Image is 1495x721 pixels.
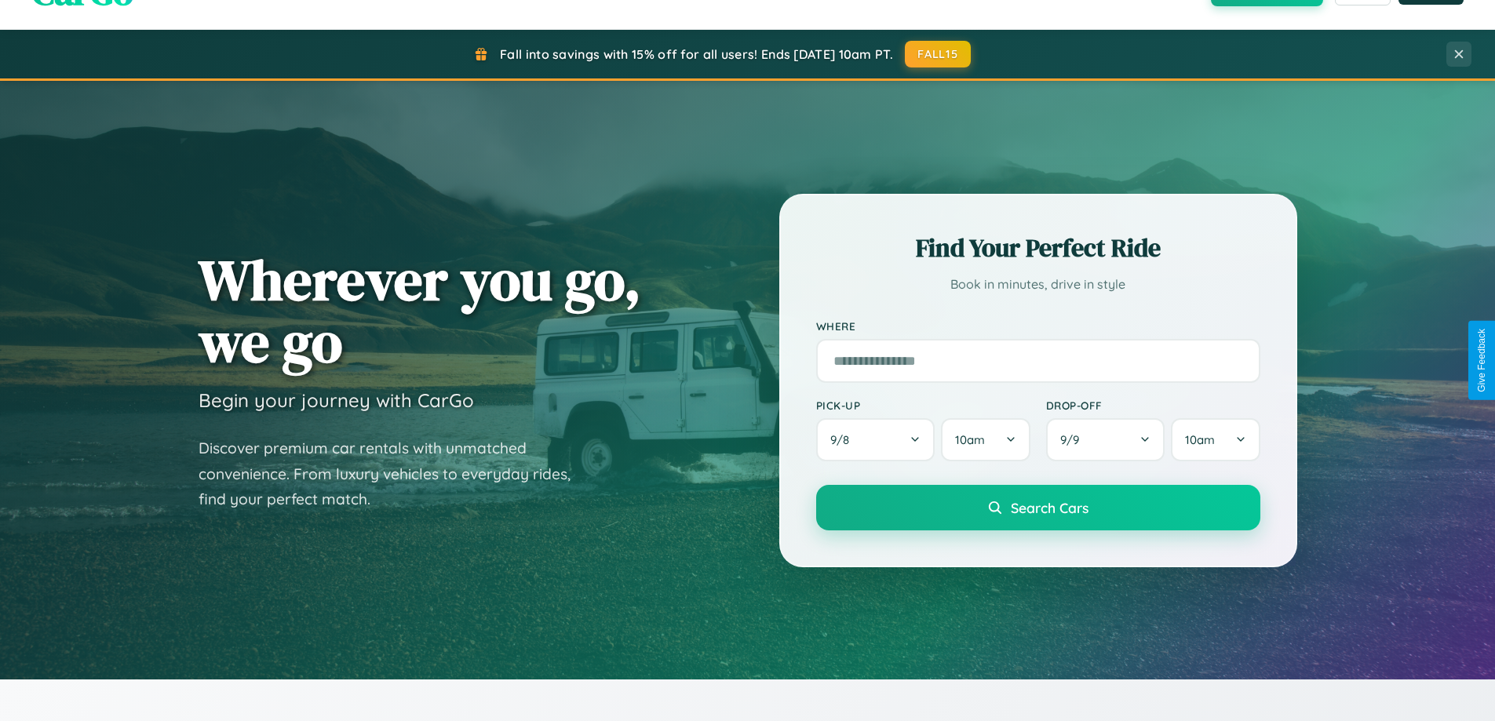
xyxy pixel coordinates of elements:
button: 10am [1171,418,1260,461]
button: FALL15 [905,41,971,67]
div: Give Feedback [1476,329,1487,392]
span: Fall into savings with 15% off for all users! Ends [DATE] 10am PT. [500,46,893,62]
h2: Find Your Perfect Ride [816,231,1260,265]
button: 9/8 [816,418,935,461]
button: 10am [941,418,1030,461]
span: 9 / 9 [1060,432,1087,447]
label: Drop-off [1046,399,1260,412]
label: Where [816,319,1260,333]
h1: Wherever you go, we go [199,249,641,373]
span: Search Cars [1011,499,1088,516]
button: Search Cars [816,485,1260,530]
h3: Begin your journey with CarGo [199,388,474,412]
p: Book in minutes, drive in style [816,273,1260,296]
label: Pick-up [816,399,1030,412]
span: 10am [955,432,985,447]
button: 9/9 [1046,418,1165,461]
span: 9 / 8 [830,432,857,447]
span: 10am [1185,432,1215,447]
p: Discover premium car rentals with unmatched convenience. From luxury vehicles to everyday rides, ... [199,435,591,512]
